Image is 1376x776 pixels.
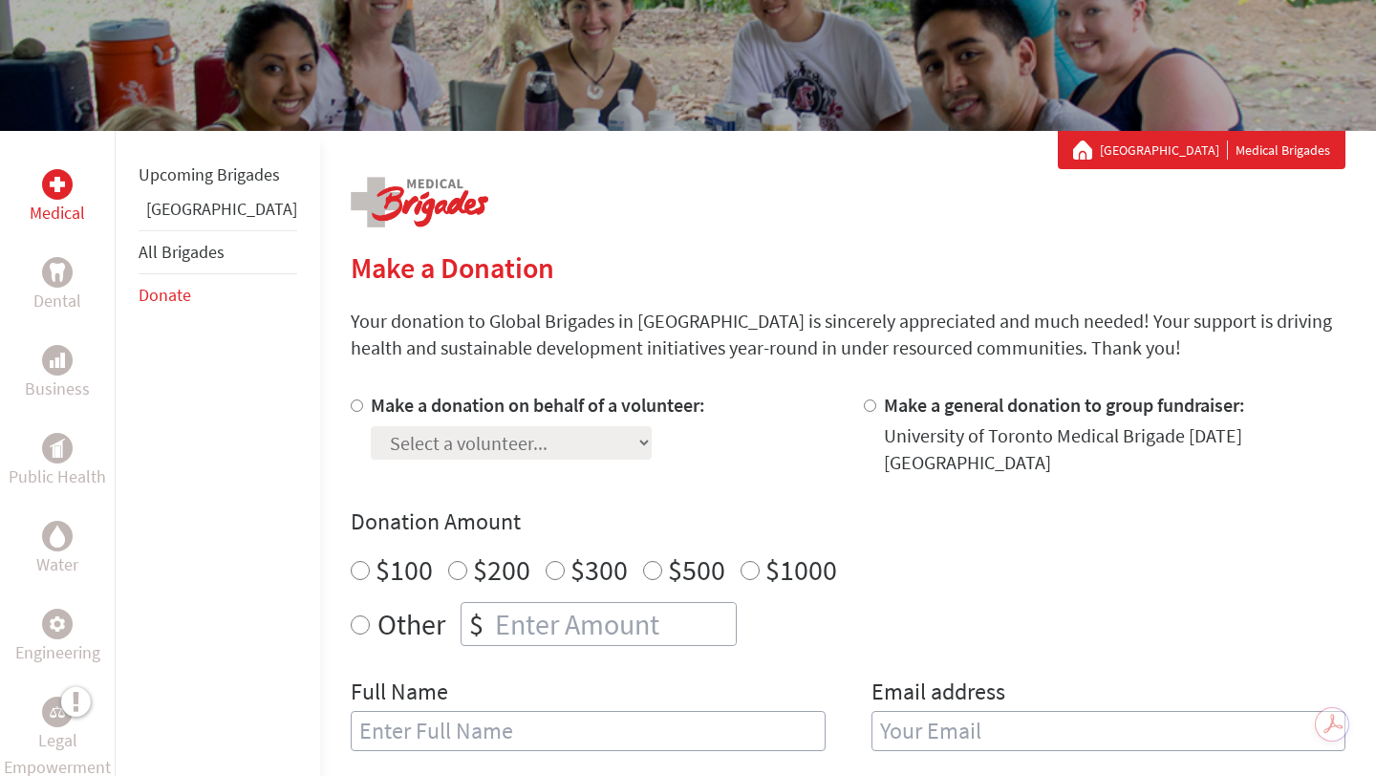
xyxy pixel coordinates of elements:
[139,163,280,185] a: Upcoming Brigades
[42,169,73,200] div: Medical
[42,697,73,727] div: Legal Empowerment
[50,616,65,632] img: Engineering
[25,376,90,402] p: Business
[50,353,65,368] img: Business
[50,525,65,547] img: Water
[351,177,488,227] img: logo-medical.png
[462,603,491,645] div: $
[139,196,297,230] li: Greece
[15,639,100,666] p: Engineering
[42,521,73,551] div: Water
[30,169,85,226] a: MedicalMedical
[871,677,1005,711] label: Email address
[351,250,1345,285] h2: Make a Donation
[33,288,81,314] p: Dental
[668,551,725,588] label: $500
[351,677,448,711] label: Full Name
[1100,140,1228,160] a: [GEOGRAPHIC_DATA]
[884,393,1245,417] label: Make a general donation to group fundraiser:
[871,711,1346,751] input: Your Email
[139,284,191,306] a: Donate
[50,177,65,192] img: Medical
[25,345,90,402] a: BusinessBusiness
[351,308,1345,361] p: Your donation to Global Brigades in [GEOGRAPHIC_DATA] is sincerely appreciated and much needed! Y...
[139,230,297,274] li: All Brigades
[42,345,73,376] div: Business
[42,433,73,463] div: Public Health
[139,274,297,316] li: Donate
[9,463,106,490] p: Public Health
[50,439,65,458] img: Public Health
[1073,140,1330,160] div: Medical Brigades
[36,551,78,578] p: Water
[351,711,826,751] input: Enter Full Name
[473,551,530,588] label: $200
[30,200,85,226] p: Medical
[491,603,736,645] input: Enter Amount
[376,551,433,588] label: $100
[884,422,1346,476] div: University of Toronto Medical Brigade [DATE] [GEOGRAPHIC_DATA]
[371,393,705,417] label: Make a donation on behalf of a volunteer:
[351,507,1345,537] h4: Donation Amount
[139,241,225,263] a: All Brigades
[50,263,65,281] img: Dental
[139,154,297,196] li: Upcoming Brigades
[15,609,100,666] a: EngineeringEngineering
[377,602,445,646] label: Other
[570,551,628,588] label: $300
[765,551,837,588] label: $1000
[42,609,73,639] div: Engineering
[42,257,73,288] div: Dental
[50,706,65,718] img: Legal Empowerment
[33,257,81,314] a: DentalDental
[9,433,106,490] a: Public HealthPublic Health
[146,198,297,220] a: [GEOGRAPHIC_DATA]
[36,521,78,578] a: WaterWater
